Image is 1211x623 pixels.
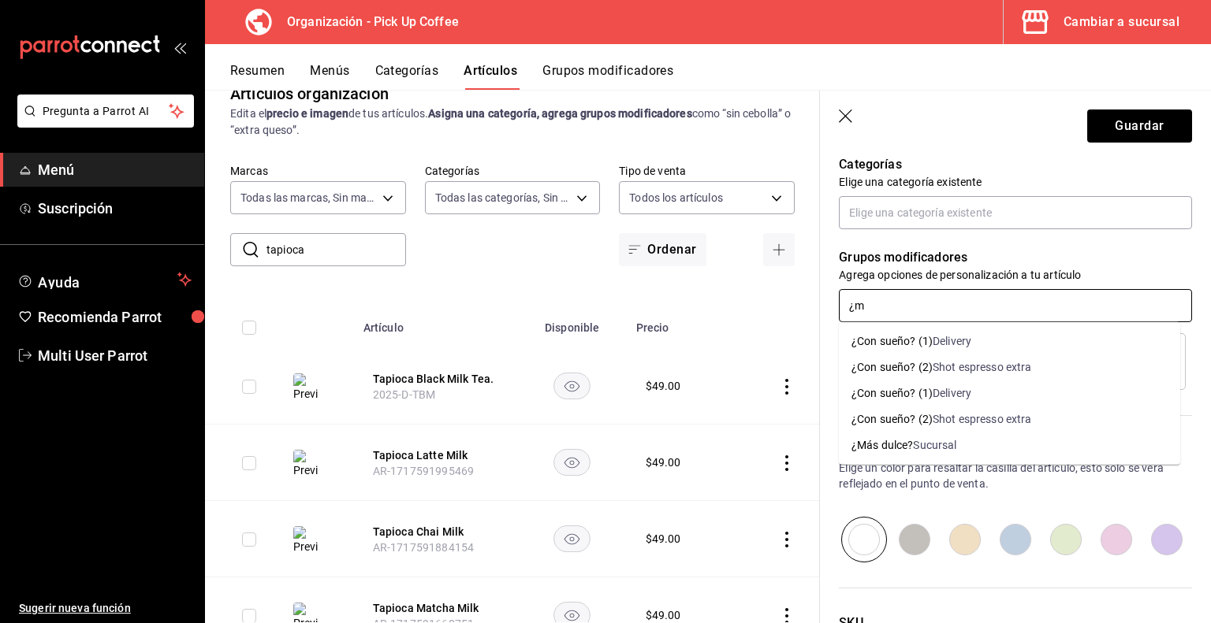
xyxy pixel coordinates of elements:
div: ¿Con sueño? (1) [851,333,933,350]
button: Artículos [464,63,517,90]
button: edit-product-location [373,371,499,387]
div: Cambiar a sucursal [1064,11,1179,33]
p: Grupos modificadores [839,248,1192,267]
div: ¿Con sueño? (1) [851,385,933,402]
span: Ayuda [38,270,171,289]
button: open_drawer_menu [173,41,186,54]
button: Categorías [375,63,439,90]
div: $ 49.00 [646,607,681,623]
span: Todas las marcas, Sin marca [240,190,377,206]
label: Tipo de venta [619,165,795,176]
label: Categorías [425,165,601,176]
button: edit-product-location [373,600,499,616]
span: Recomienda Parrot [38,306,192,328]
div: ¿Con sueño? (2) [851,411,933,428]
img: Preview [293,450,319,478]
span: Pregunta a Parrot AI [43,103,170,120]
div: $ 49.00 [646,378,681,394]
div: ¿Más dulce? [851,437,913,454]
button: edit-product-location [373,524,499,540]
p: Agrega opciones de personalización a tu artículo [839,267,1192,283]
span: AR-1717591995469 [373,465,474,477]
div: Delivery [933,385,971,402]
img: Preview [293,526,319,554]
span: Multi User Parrot [38,345,192,366]
div: Shot espresso extra [933,411,1032,428]
a: Pregunta a Parrot AI [11,114,194,131]
span: Menú [38,159,192,180]
div: Artículos organización [230,82,389,106]
span: Todas las categorías, Sin categoría [435,190,572,206]
div: Sucursal [913,437,956,454]
strong: Asigna una categoría, agrega grupos modificadores [428,107,691,120]
th: Precio [627,298,733,348]
button: Resumen [230,63,285,90]
input: Buscar artículo [266,234,406,265]
span: 2025-D-TBM [373,388,436,401]
button: Pregunta a Parrot AI [17,95,194,128]
p: Elige un color para resaltar la casilla del artículo, esto solo se verá reflejado en el punto de ... [839,460,1192,491]
strong: precio e imagen [266,107,348,120]
span: Suscripción [38,198,192,219]
button: edit-product-location [373,447,499,463]
button: Grupos modificadores [542,63,673,90]
div: Shot espresso extra [933,359,1032,376]
button: availability-product [553,373,591,399]
span: Todos los artículos [629,190,723,206]
th: Disponible [518,298,627,348]
p: Elige una categoría existente [839,174,1192,190]
h3: Organización - Pick Up Coffee [274,13,459,32]
input: Elige un grupo modificador [839,289,1192,322]
div: $ 49.00 [646,531,681,547]
button: actions [779,455,795,471]
img: Preview [293,373,319,402]
button: actions [779,532,795,547]
div: ¿Con sueño? (2) [851,359,933,376]
p: Categorías [839,155,1192,174]
button: actions [779,379,795,395]
button: Menús [310,63,349,90]
span: Sugerir nueva función [19,600,192,617]
span: AR-1717591884154 [373,541,474,554]
th: Artículo [354,298,518,348]
label: Marcas [230,165,406,176]
button: Ordenar [619,233,706,266]
button: Guardar [1087,109,1192,143]
input: Elige una categoría existente [839,196,1192,229]
div: Edita el de tus artículos. como “sin cebolla” o “extra queso”. [230,106,795,139]
div: Delivery [933,333,971,350]
button: availability-product [553,525,591,552]
button: availability-product [553,449,591,476]
div: navigation tabs [230,63,1211,90]
div: $ 49.00 [646,454,681,470]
